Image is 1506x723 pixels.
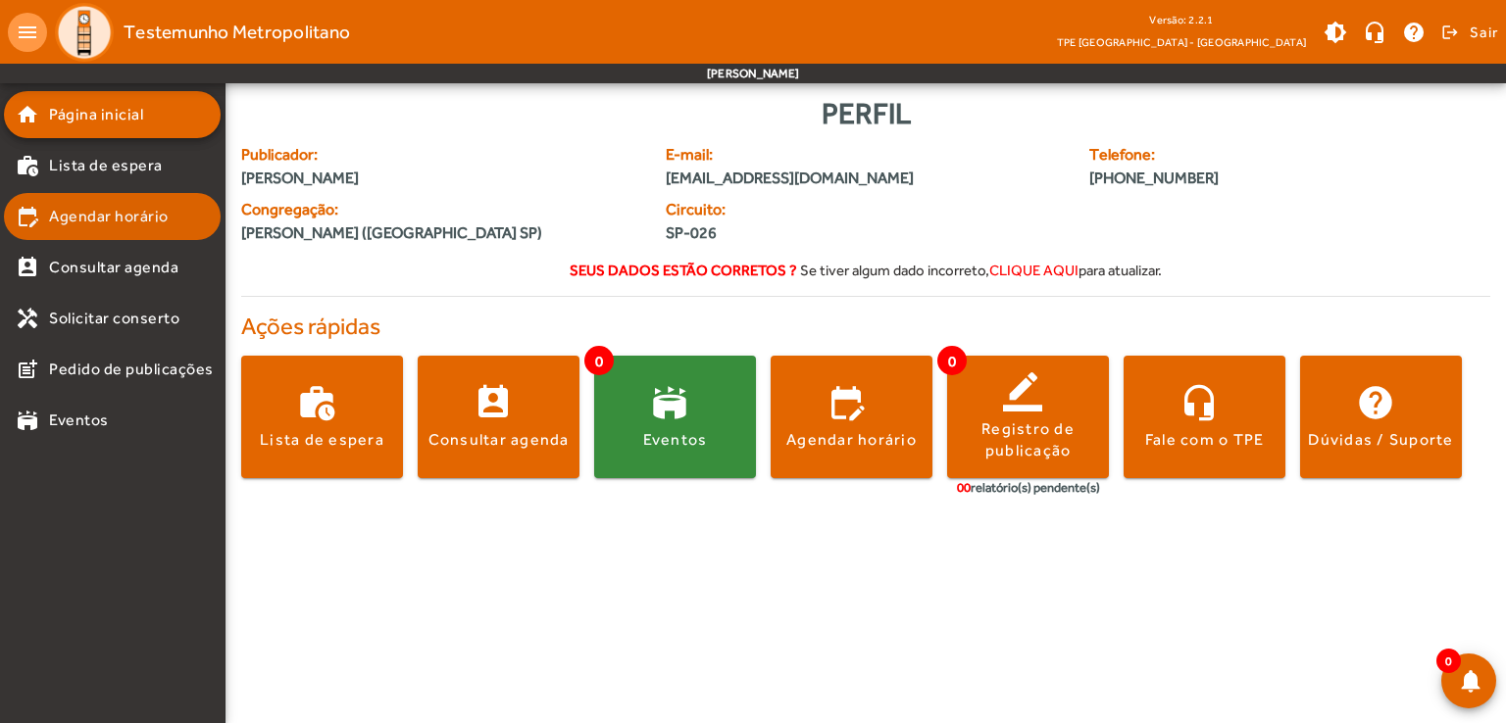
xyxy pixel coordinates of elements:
[666,167,1067,190] span: [EMAIL_ADDRESS][DOMAIN_NAME]
[49,358,214,381] span: Pedido de publicações
[1089,167,1384,190] span: [PHONE_NUMBER]
[49,154,163,177] span: Lista de espera
[666,198,854,221] span: Circuito:
[957,478,1100,498] div: relatório(s) pendente(s)
[1436,649,1461,673] span: 0
[1470,17,1498,48] span: Sair
[1124,356,1285,478] button: Fale com o TPE
[947,356,1109,478] button: Registro de publicação
[1438,18,1498,47] button: Sair
[989,262,1079,278] span: clique aqui
[49,205,169,228] span: Agendar horário
[47,3,350,62] a: Testemunho Metropolitano
[428,429,570,451] div: Consultar agenda
[241,356,403,478] button: Lista de espera
[570,262,797,278] strong: Seus dados estão corretos ?
[16,205,39,228] mat-icon: edit_calendar
[16,154,39,177] mat-icon: work_history
[1300,356,1462,478] button: Dúvidas / Suporte
[418,356,579,478] button: Consultar agenda
[241,221,542,245] span: [PERSON_NAME] ([GEOGRAPHIC_DATA] SP)
[241,91,1490,135] div: Perfil
[643,429,708,451] div: Eventos
[16,103,39,126] mat-icon: home
[55,3,114,62] img: Logo TPE
[957,480,971,495] span: 00
[1145,429,1265,451] div: Fale com o TPE
[666,143,1067,167] span: E-mail:
[937,346,967,375] span: 0
[666,221,854,245] span: SP-026
[16,358,39,381] mat-icon: post_add
[49,256,178,279] span: Consultar agenda
[16,409,39,432] mat-icon: stadium
[241,313,1490,341] h4: Ações rápidas
[1089,143,1384,167] span: Telefone:
[241,167,642,190] span: [PERSON_NAME]
[800,262,1162,278] span: Se tiver algum dado incorreto, para atualizar.
[584,346,614,375] span: 0
[124,17,350,48] span: Testemunho Metropolitano
[49,307,179,330] span: Solicitar conserto
[786,429,917,451] div: Agendar horário
[16,307,39,330] mat-icon: handyman
[241,143,642,167] span: Publicador:
[1057,32,1306,52] span: TPE [GEOGRAPHIC_DATA] - [GEOGRAPHIC_DATA]
[260,429,384,451] div: Lista de espera
[241,198,642,221] span: Congregação:
[594,356,756,478] button: Eventos
[1308,429,1453,451] div: Dúvidas / Suporte
[771,356,932,478] button: Agendar horário
[16,256,39,279] mat-icon: perm_contact_calendar
[49,103,143,126] span: Página inicial
[8,13,47,52] mat-icon: menu
[1057,8,1306,32] div: Versão: 2.2.1
[947,418,1109,462] div: Registro de publicação
[49,409,109,432] span: Eventos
